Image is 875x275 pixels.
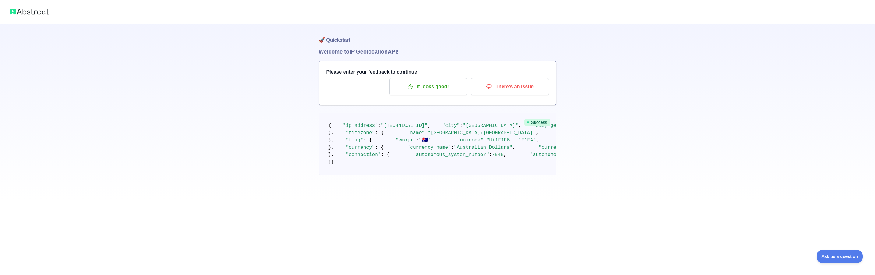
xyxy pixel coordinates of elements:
[346,145,375,150] span: "currency"
[389,78,467,95] button: It looks good!
[428,123,431,128] span: ,
[518,123,521,128] span: ,
[419,137,431,143] span: "🇦🇺"
[454,145,512,150] span: "Australian Dollars"
[346,130,375,136] span: "timezone"
[381,152,390,158] span: : {
[343,123,378,128] span: "ip_address"
[416,137,419,143] span: :
[539,145,583,150] span: "currency_code"
[319,24,556,47] h1: 🚀 Quickstart
[524,119,550,126] span: Success
[10,7,49,16] img: Abstract logo
[536,130,539,136] span: ,
[425,130,428,136] span: :
[319,47,556,56] h1: Welcome to IP Geolocation API!
[817,250,863,263] iframe: Toggle Customer Support
[428,130,536,136] span: "[GEOGRAPHIC_DATA]/[GEOGRAPHIC_DATA]"
[363,137,372,143] span: : {
[407,145,451,150] span: "currency_name"
[457,137,483,143] span: "unicode"
[413,152,489,158] span: "autonomous_system_number"
[486,137,536,143] span: "U+1F1E6 U+1F1FA"
[328,123,331,128] span: {
[326,68,549,76] h3: Please enter your feedback to continue
[463,123,518,128] span: "[GEOGRAPHIC_DATA]"
[375,130,384,136] span: : {
[530,152,623,158] span: "autonomous_system_organization"
[395,137,416,143] span: "emoji"
[451,145,454,150] span: :
[504,152,507,158] span: ,
[346,152,381,158] span: "connection"
[378,123,381,128] span: :
[431,137,434,143] span: ,
[381,123,428,128] span: "[TECHNICAL_ID]"
[536,137,539,143] span: ,
[346,137,363,143] span: "flag"
[460,123,463,128] span: :
[483,137,486,143] span: :
[442,123,460,128] span: "city"
[375,145,384,150] span: : {
[471,78,549,95] button: There's an issue
[394,82,463,92] p: It looks good!
[407,130,425,136] span: "name"
[512,145,515,150] span: ,
[492,152,503,158] span: 7545
[489,152,492,158] span: :
[475,82,544,92] p: There's an issue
